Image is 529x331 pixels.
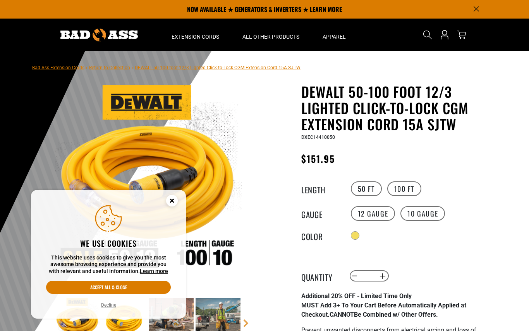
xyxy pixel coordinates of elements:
[135,65,301,70] span: DEWALT 50-100 foot 12/3 Lighted Click-to-Lock CGM Extension Cord 15A SJTW
[46,281,171,294] button: Accept all & close
[301,292,412,300] strong: Additional 20% OFF - Limited Time Only
[132,65,133,70] span: ›
[351,181,382,196] label: 50 FT
[301,271,340,281] label: Quantity
[351,206,395,221] label: 12 Gauge
[301,152,335,165] span: $151.95
[99,301,119,309] button: Decline
[330,311,354,318] span: CANNOT
[46,254,171,275] p: This website uses cookies to give you the most awesome browsing experience and provide you with r...
[89,65,130,70] a: Return to Collection
[301,184,340,194] legend: Length
[60,29,138,41] img: Bad Ass Extension Cords
[311,19,357,51] summary: Apparel
[32,65,84,70] a: Bad Ass Extension Cords
[301,135,335,140] span: DXEC14410050
[140,268,168,274] a: Learn more
[46,238,171,248] h2: We use cookies
[387,181,422,196] label: 100 FT
[242,33,299,40] span: All Other Products
[231,19,311,51] summary: All Other Products
[301,302,466,318] strong: MUST Add 3+ To Your Cart Before Automatically Applied at Checkout. Be Combined w/ Other Offers.
[86,65,88,70] span: ›
[301,230,340,241] legend: Color
[31,190,186,319] aside: Cookie Consent
[172,33,219,40] span: Extension Cords
[323,33,346,40] span: Apparel
[400,206,445,221] label: 10 Gauge
[242,319,250,327] a: Next
[301,84,491,132] h1: DEWALT 50-100 foot 12/3 Lighted Click-to-Lock CGM Extension Cord 15A SJTW
[301,208,340,218] legend: Gauge
[421,29,434,41] summary: Search
[160,19,231,51] summary: Extension Cords
[32,63,301,72] nav: breadcrumbs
